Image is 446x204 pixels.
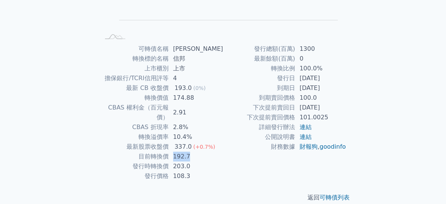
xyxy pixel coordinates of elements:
[193,85,205,91] span: (0%)
[173,142,193,152] div: 337.0
[100,64,169,73] td: 上市櫃別
[408,168,446,204] div: 聊天小工具
[223,44,295,54] td: 發行總額(百萬)
[169,132,223,142] td: 10.4%
[100,161,169,171] td: 發行時轉換價
[100,152,169,161] td: 目前轉換價
[295,103,347,113] td: [DATE]
[223,64,295,73] td: 轉換比例
[295,83,347,93] td: [DATE]
[169,152,223,161] td: 192.7
[300,133,312,140] a: 連結
[223,83,295,93] td: 到期日
[169,73,223,83] td: 4
[295,64,347,73] td: 100.0%
[295,73,347,83] td: [DATE]
[91,193,356,202] p: 返回
[193,144,215,150] span: (+0.7%)
[169,122,223,132] td: 2.8%
[223,122,295,132] td: 詳細發行辦法
[295,44,347,54] td: 1300
[223,132,295,142] td: 公開說明書
[100,44,169,54] td: 可轉債名稱
[295,142,347,152] td: ,
[169,171,223,181] td: 108.3
[223,142,295,152] td: 財務數據
[100,83,169,93] td: 最新 CB 收盤價
[100,142,169,152] td: 最新股票收盤價
[100,122,169,132] td: CBAS 折現率
[223,103,295,113] td: 下次提前賣回日
[169,93,223,103] td: 174.88
[100,132,169,142] td: 轉換溢價率
[100,73,169,83] td: 擔保銀行/TCRI信用評等
[295,113,347,122] td: 101.0025
[300,143,318,150] a: 財報狗
[169,103,223,122] td: 2.91
[223,54,295,64] td: 最新餘額(百萬)
[295,54,347,64] td: 0
[295,93,347,103] td: 100.0
[408,168,446,204] iframe: Chat Widget
[169,54,223,64] td: 信邦
[100,103,169,122] td: CBAS 權利金（百元報價）
[169,64,223,73] td: 上市
[169,44,223,54] td: [PERSON_NAME]
[320,194,350,201] a: 可轉債列表
[223,113,295,122] td: 下次提前賣回價格
[100,171,169,181] td: 發行價格
[100,93,169,103] td: 轉換價值
[300,123,312,131] a: 連結
[173,83,193,93] div: 193.0
[223,93,295,103] td: 到期賣回價格
[223,73,295,83] td: 發行日
[169,161,223,171] td: 203.0
[320,143,346,150] a: goodinfo
[100,54,169,64] td: 轉換標的名稱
